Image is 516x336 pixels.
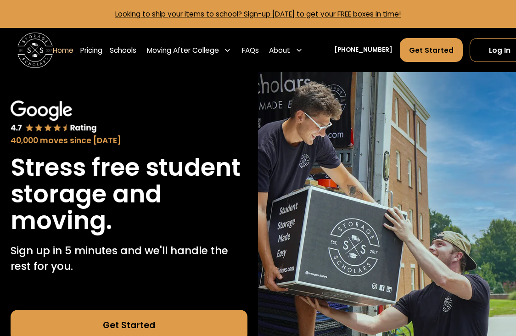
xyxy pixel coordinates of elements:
a: Looking to ship your items to school? Sign-up [DATE] to get your FREE boxes in time! [115,9,401,19]
a: Pricing [80,38,102,62]
a: Home [53,38,73,62]
a: Get Started [400,38,463,62]
a: FAQs [242,38,259,62]
p: Sign up in 5 minutes and we'll handle the rest for you. [11,243,247,274]
img: Storage Scholars main logo [17,33,53,68]
a: Schools [110,38,136,62]
div: 40,000 moves since [DATE] [11,135,247,147]
div: About [266,38,306,62]
h1: Stress free student storage and moving. [11,154,247,234]
div: Moving After College [143,38,235,62]
a: home [17,33,53,68]
a: [PHONE_NUMBER] [334,45,393,55]
div: About [269,45,290,56]
div: Moving After College [147,45,219,56]
img: Google 4.7 star rating [11,101,97,134]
